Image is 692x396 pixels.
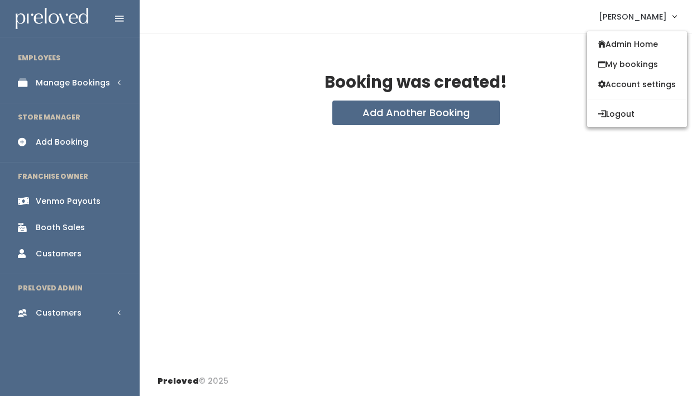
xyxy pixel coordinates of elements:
[587,34,687,54] a: Admin Home
[36,136,88,148] div: Add Booking
[158,366,228,387] div: © 2025
[587,104,687,124] button: Logout
[36,195,101,207] div: Venmo Payouts
[158,375,199,387] span: Preloved
[587,54,687,74] a: My bookings
[36,307,82,319] div: Customers
[36,77,110,89] div: Manage Bookings
[324,74,507,92] h2: Booking was created!
[588,4,688,28] a: [PERSON_NAME]
[36,248,82,260] div: Customers
[587,74,687,94] a: Account settings
[332,101,500,125] button: Add Another Booking
[599,11,667,23] span: [PERSON_NAME]
[36,222,85,233] div: Booth Sales
[16,8,88,30] img: preloved logo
